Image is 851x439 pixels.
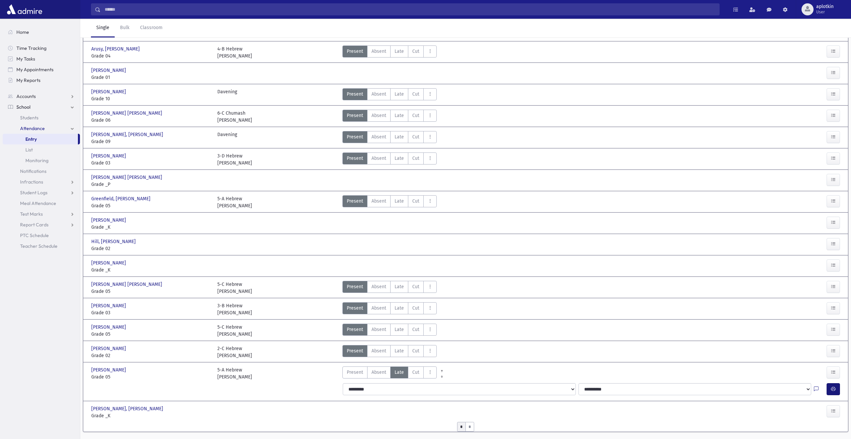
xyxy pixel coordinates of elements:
a: List [3,144,80,155]
a: Bulk [115,19,135,37]
div: AttTypes [342,131,437,145]
span: Entry [25,136,37,142]
span: Grade _P [91,181,211,188]
a: School [3,102,80,112]
div: AttTypes [342,345,437,359]
span: Absent [371,198,386,205]
div: AttTypes [342,281,437,295]
a: Monitoring [3,155,80,166]
a: Classroom [135,19,168,37]
span: Students [20,115,38,121]
a: Meal Attendance [3,198,80,209]
span: Cut [412,48,419,55]
span: [PERSON_NAME] [91,345,127,352]
span: Absent [371,112,386,119]
div: AttTypes [342,152,437,167]
span: Late [395,347,404,354]
a: Student Logs [3,187,80,198]
span: School [16,104,30,110]
span: Late [395,91,404,98]
span: Late [395,305,404,312]
span: Cut [412,369,419,376]
span: Notifications [20,168,46,174]
span: Present [347,91,363,98]
span: [PERSON_NAME] [PERSON_NAME] [91,281,164,288]
span: Absent [371,305,386,312]
div: 5-A Hebrew [PERSON_NAME] [217,195,252,209]
span: [PERSON_NAME] [91,152,127,159]
a: Notifications [3,166,80,177]
span: Present [347,369,363,376]
div: AttTypes [342,195,437,209]
span: User [816,9,834,15]
span: Cut [412,283,419,290]
div: AttTypes [342,302,437,316]
div: AttTypes [342,88,437,102]
span: Grade 03 [91,159,211,167]
span: Absent [371,283,386,290]
div: AttTypes [342,366,437,380]
span: My Tasks [16,56,35,62]
span: PTC Schedule [20,232,49,238]
span: Grade 02 [91,245,211,252]
span: Absent [371,347,386,354]
a: Entry [3,134,78,144]
span: Present [347,326,363,333]
span: Late [395,155,404,162]
span: Present [347,112,363,119]
span: Attendance [20,125,45,131]
a: My Reports [3,75,80,86]
a: My Appointments [3,64,80,75]
span: [PERSON_NAME] [PERSON_NAME] [91,174,164,181]
span: Absent [371,155,386,162]
span: [PERSON_NAME] [91,366,127,373]
span: Grade 05 [91,202,211,209]
span: [PERSON_NAME] [91,217,127,224]
span: Absent [371,91,386,98]
a: Test Marks [3,209,80,219]
span: Monitoring [25,157,48,163]
span: Late [395,112,404,119]
span: Arusy, [PERSON_NAME] [91,45,141,52]
span: Grade 02 [91,352,211,359]
span: [PERSON_NAME] [91,259,127,266]
span: Grade 04 [91,52,211,60]
a: My Tasks [3,53,80,64]
a: Time Tracking [3,43,80,53]
span: Teacher Schedule [20,243,58,249]
span: Late [395,48,404,55]
span: Time Tracking [16,45,46,51]
span: Cut [412,347,419,354]
a: Infractions [3,177,80,187]
div: 4-B Hebrew [PERSON_NAME] [217,45,252,60]
span: Present [347,133,363,140]
span: Grade _K [91,224,211,231]
span: Present [347,155,363,162]
div: AttTypes [342,45,437,60]
span: My Reports [16,77,40,83]
span: [PERSON_NAME] [91,324,127,331]
span: My Appointments [16,67,54,73]
span: Absent [371,133,386,140]
span: Absent [371,369,386,376]
span: Grade _K [91,412,211,419]
span: Accounts [16,93,36,99]
div: AttTypes [342,110,437,124]
span: Cut [412,91,419,98]
a: Report Cards [3,219,80,230]
span: Present [347,347,363,354]
a: Students [3,112,80,123]
span: Grade 03 [91,309,211,316]
span: Grade 06 [91,117,211,124]
span: [PERSON_NAME] [PERSON_NAME] [91,110,164,117]
div: 5-C Hebrew [PERSON_NAME] [217,281,252,295]
span: Present [347,283,363,290]
span: Present [347,305,363,312]
span: Cut [412,155,419,162]
span: Cut [412,198,419,205]
img: AdmirePro [5,3,44,16]
span: Student Logs [20,190,47,196]
span: Present [347,48,363,55]
span: Cut [412,112,419,119]
div: 6-C Chumash [PERSON_NAME] [217,110,252,124]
